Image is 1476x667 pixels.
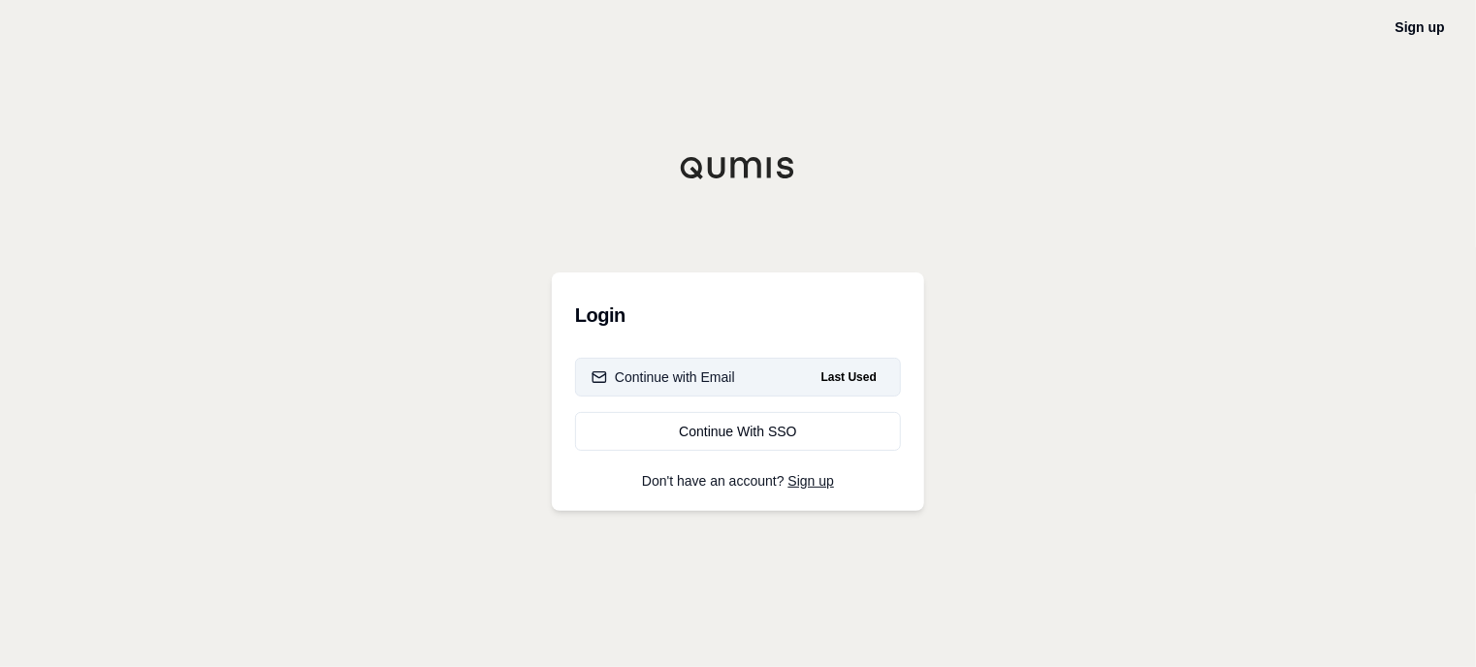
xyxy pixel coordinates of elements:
[592,422,884,441] div: Continue With SSO
[592,367,735,387] div: Continue with Email
[575,296,901,334] h3: Login
[788,473,834,489] a: Sign up
[680,156,796,179] img: Qumis
[814,365,884,389] span: Last Used
[575,474,901,488] p: Don't have an account?
[1396,19,1445,35] a: Sign up
[575,412,901,451] a: Continue With SSO
[575,358,901,397] button: Continue with EmailLast Used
